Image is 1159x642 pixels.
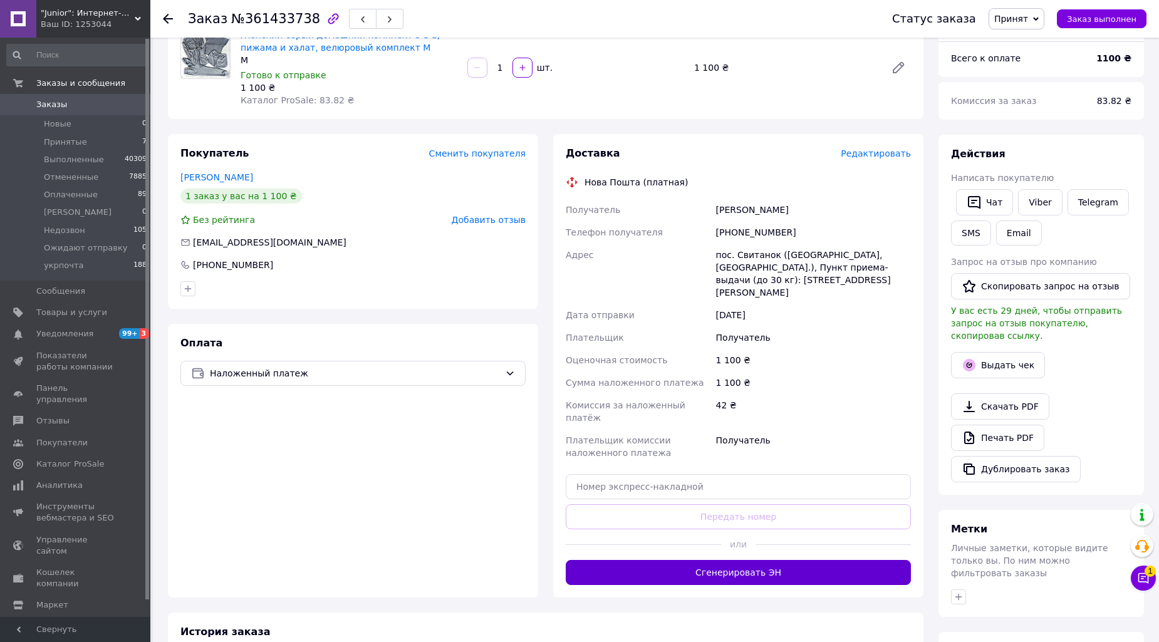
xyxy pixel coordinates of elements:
div: 1 100 ₴ [714,371,913,394]
div: Статус заказа [892,13,976,25]
span: Оплата [180,337,222,349]
div: Ваш ID: 1253044 [41,19,150,30]
span: Комиссия за наложенный платёж [566,400,685,423]
div: [PHONE_NUMBER] [714,221,913,244]
span: 188 [133,260,147,271]
input: Поиск [6,44,148,66]
span: Готово к отправке [241,70,326,80]
span: 1 [1145,564,1156,576]
span: Действия [951,148,1006,160]
button: Дублировать заказ [951,456,1081,482]
span: 0 [142,118,147,130]
span: Редактировать [841,148,911,158]
button: Выдать чек [951,352,1045,378]
div: 42 ₴ [714,394,913,429]
span: 99+ [119,328,140,339]
a: Печать PDF [951,425,1044,451]
span: Сумма наложенного платежа [566,378,704,388]
span: Заказ [188,11,227,26]
span: [PERSON_NAME] [44,207,112,218]
span: Показатели работы компании [36,350,116,373]
span: Всего к оплате [951,53,1021,63]
div: M [241,54,457,66]
button: Заказ выполнен [1057,9,1146,28]
span: Маркет [36,599,68,611]
a: Скачать PDF [951,393,1049,420]
div: пос. Свитанок ([GEOGRAPHIC_DATA], [GEOGRAPHIC_DATA].), Пункт приема-выдачи (до 30 кг): [STREET_AD... [714,244,913,304]
span: Аналитика [36,480,83,491]
div: Получатель [714,429,913,464]
span: История заказа [180,626,271,638]
span: Уведомления [36,328,93,339]
span: Комиссия за заказ [951,96,1037,106]
a: Редактировать [886,55,911,80]
span: Покупатель [180,147,249,159]
span: Принятые [44,137,87,148]
span: Недозвон [44,225,85,236]
span: 89 [138,189,147,200]
span: Оценочная стоимость [566,355,668,365]
span: Запрос на отзыв про компанию [951,257,1097,267]
span: Отмененные [44,172,98,183]
span: 83.82 ₴ [1097,96,1131,106]
span: [EMAIL_ADDRESS][DOMAIN_NAME] [193,237,346,247]
span: Заказы [36,99,67,110]
span: Покупатели [36,437,88,448]
button: Скопировать запрос на отзыв [951,273,1130,299]
span: Наложенный платеж [210,366,500,380]
input: Номер экспресс-накладной [566,474,911,499]
span: Сменить покупателя [429,148,526,158]
span: Личные заметки, которые видите только вы. По ним можно фильтровать заказы [951,543,1108,578]
span: 105 [133,225,147,236]
span: Оплаченные [44,189,98,200]
div: шт. [534,61,554,74]
a: Telegram [1068,189,1129,215]
span: Заказы и сообщения [36,78,125,89]
span: 3 [140,328,150,339]
span: Добавить отзыв [452,215,526,225]
span: Отзывы [36,415,70,427]
a: Женский серый домашний комплект 5 в 1, пижама и халат, велюровый комплект M [241,30,440,53]
span: Новые [44,118,71,130]
span: Каталог ProSale [36,458,104,470]
span: Метки [951,523,987,535]
b: 1100 ₴ [1096,53,1131,63]
span: Доставка [566,147,620,159]
span: 7885 [129,172,147,183]
span: Адрес [566,250,593,260]
span: Товары и услуги [36,307,107,318]
button: Email [996,220,1042,246]
div: [PHONE_NUMBER] [192,259,274,271]
button: Чат с покупателем1 [1131,566,1156,591]
span: Кошелек компании [36,567,116,589]
span: 40309 [125,154,147,165]
span: Панель управления [36,383,116,405]
span: Инструменты вебмастера и SEO [36,501,116,524]
span: Плательщик [566,333,624,343]
img: Женский серый домашний комплект 5 в 1, пижама и халат, велюровый комплект M [181,30,230,78]
span: Принят [994,14,1028,24]
a: Viber [1018,189,1062,215]
span: Телефон получателя [566,227,663,237]
div: Получатель [714,326,913,349]
span: Заказ выполнен [1067,14,1136,24]
button: SMS [951,220,991,246]
span: "Junior": Интернет-магазин детской одежды — дома, на прогулки, в школу и на праздники [41,8,135,19]
span: Плательщик комиссии наложенного платежа [566,435,671,458]
button: Сгенерировать ЭН [566,560,911,585]
div: [DATE] [714,304,913,326]
span: Без рейтинга [193,215,255,225]
button: Чат [956,189,1013,215]
span: №361433738 [231,11,320,26]
div: 1 100 ₴ [714,349,913,371]
div: 1 100 ₴ [689,59,881,76]
span: Получатель [566,205,620,215]
div: [PERSON_NAME] [714,199,913,221]
span: Дата отправки [566,310,635,320]
span: Сообщения [36,286,85,297]
span: Управление сайтом [36,534,116,557]
div: 1 заказ у вас на 1 100 ₴ [180,189,302,204]
span: Выполненные [44,154,104,165]
span: Написать покупателю [951,173,1054,183]
span: Ожидают отправку [44,242,127,254]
